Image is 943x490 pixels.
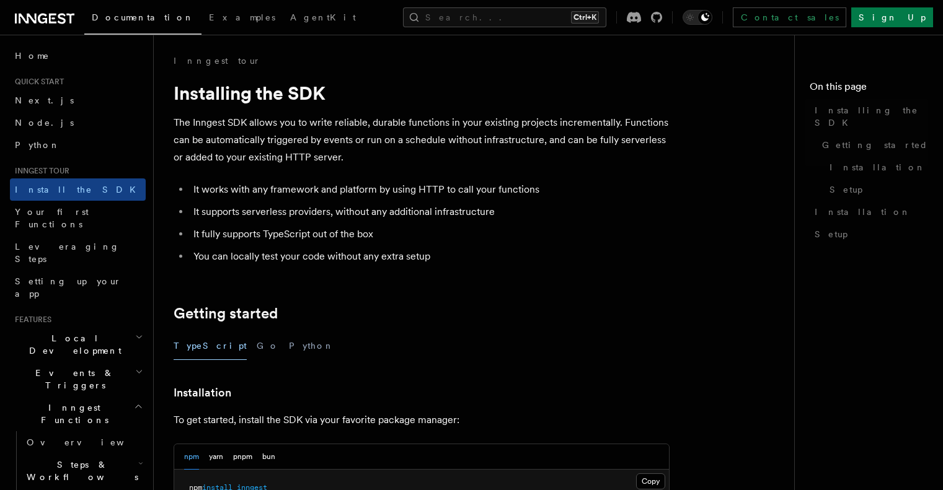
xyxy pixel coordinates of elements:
span: Quick start [10,77,64,87]
p: To get started, install the SDK via your favorite package manager: [174,411,670,429]
li: You can locally test your code without any extra setup [190,248,670,265]
span: Your first Functions [15,207,89,229]
a: Node.js [10,112,146,134]
button: Toggle dark mode [683,10,712,25]
a: Overview [22,431,146,453]
span: Installation [815,206,911,218]
button: pnpm [233,444,252,470]
a: Setup [825,178,928,201]
a: AgentKit [283,4,363,33]
button: Inngest Functions [10,396,146,431]
a: Setting up your app [10,270,146,305]
span: Steps & Workflows [22,458,138,483]
h1: Installing the SDK [174,82,670,104]
a: Setup [810,223,928,245]
a: Contact sales [733,7,846,27]
a: Home [10,45,146,67]
span: Installation [830,161,926,173]
span: Setup [815,228,848,240]
a: Sign Up [851,7,933,27]
p: The Inngest SDK allows you to write reliable, durable functions in your existing projects increme... [174,114,670,166]
span: AgentKit [290,12,356,22]
a: Install the SDK [10,178,146,201]
span: Next.js [15,95,74,105]
button: Events & Triggers [10,362,146,396]
span: Inngest Functions [10,401,134,426]
a: Installation [810,201,928,223]
li: It supports serverless providers, without any additional infrastructure [190,203,670,221]
button: npm [184,444,199,470]
button: Steps & Workflows [22,453,146,488]
span: Python [15,140,60,150]
button: Local Development [10,327,146,362]
span: Local Development [10,332,135,357]
a: Leveraging Steps [10,235,146,270]
a: Installing the SDK [810,99,928,134]
span: Home [15,50,50,62]
span: Features [10,315,51,325]
span: Node.js [15,118,74,128]
span: Install the SDK [15,185,143,195]
button: yarn [209,444,223,470]
span: Examples [209,12,275,22]
kbd: Ctrl+K [571,11,599,24]
button: Copy [636,473,665,489]
span: Documentation [92,12,194,22]
a: Documentation [84,4,201,35]
li: It works with any framework and platform by using HTTP to call your functions [190,181,670,198]
button: Python [289,332,334,360]
a: Python [10,134,146,156]
span: Events & Triggers [10,367,135,392]
span: Setup [830,183,862,196]
a: Inngest tour [174,55,260,67]
a: Getting started [174,305,278,322]
span: Setting up your app [15,276,122,299]
a: Examples [201,4,283,33]
a: Getting started [817,134,928,156]
a: Installation [174,384,231,401]
span: Overview [27,437,154,447]
li: It fully supports TypeScript out of the box [190,225,670,243]
span: Installing the SDK [815,104,928,129]
button: bun [262,444,275,470]
a: Next.js [10,89,146,112]
button: Go [257,332,279,360]
a: Your first Functions [10,201,146,235]
span: Getting started [822,139,928,151]
h4: On this page [810,79,928,99]
span: Inngest tour [10,166,69,176]
span: Leveraging Steps [15,242,120,264]
button: TypeScript [174,332,247,360]
a: Installation [825,156,928,178]
button: Search...Ctrl+K [403,7,606,27]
